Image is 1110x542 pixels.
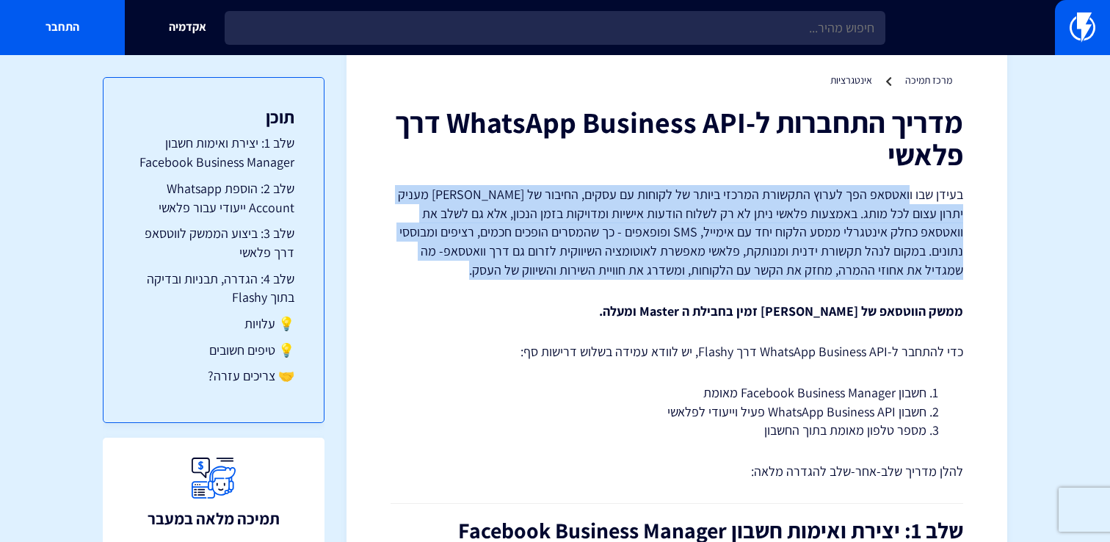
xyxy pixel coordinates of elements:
[225,11,885,45] input: חיפוש מהיר...
[133,107,294,126] h3: תוכן
[905,73,952,87] a: מרכז תמיכה
[133,179,294,217] a: שלב 2: הוספת Whatsapp Account ייעודי עבור פלאשי
[391,106,963,170] h1: מדריך התחברות ל-WhatsApp Business API דרך פלאשי
[133,366,294,386] a: 🤝 צריכים עזרה?
[830,73,872,87] a: אינטגרציות
[133,224,294,261] a: שלב 3: ביצוע הממשק לווטסאפ דרך פלאשי
[391,462,963,481] p: להלן מדריך שלב-אחר-שלב להגדרה מלאה:
[133,270,294,307] a: שלב 4: הגדרה, תבניות ובדיקה בתוך Flashy
[133,341,294,360] a: 💡 טיפים חשובים
[133,314,294,333] a: 💡 עלויות
[391,342,963,361] p: כדי להתחבר ל-WhatsApp Business API דרך Flashy, יש לוודא עמידה בשלוש דרישות סף:
[391,185,963,280] p: בעידן שבו וואטסאפ הפך לערוץ התקשורת המרכזי ביותר של לקוחות עם עסקים, החיבור של [PERSON_NAME] מעני...
[427,383,926,402] li: חשבון Facebook Business Manager מאומת
[133,134,294,171] a: שלב 1: יצירת ואימות חשבון Facebook Business Manager
[427,402,926,422] li: חשבון WhatsApp Business API פעיל וייעודי לפלאשי
[599,303,963,319] strong: ממשק הווטסאפ של [PERSON_NAME] זמין בחבילת ה Master ומעלה.
[427,421,926,440] li: מספר טלפון מאומת בתוך החשבון
[148,510,280,527] h3: תמיכה מלאה במעבר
